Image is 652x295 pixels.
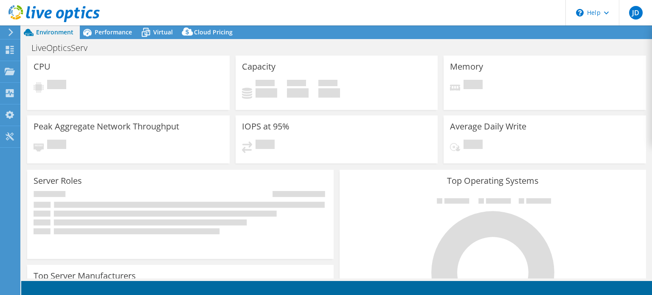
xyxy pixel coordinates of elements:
h4: 0 GiB [318,88,340,98]
svg: \n [576,9,584,17]
span: Total [318,80,337,88]
span: Environment [36,28,73,36]
span: Used [256,80,275,88]
h3: Average Daily Write [450,122,526,131]
span: Performance [95,28,132,36]
h3: Top Operating Systems [346,176,640,185]
h3: IOPS at 95% [242,122,289,131]
h3: Memory [450,62,483,71]
h3: CPU [34,62,51,71]
h3: Peak Aggregate Network Throughput [34,122,179,131]
span: Cloud Pricing [194,28,233,36]
span: Free [287,80,306,88]
h4: 0 GiB [287,88,309,98]
h1: LiveOpticsServ [28,43,101,53]
span: Pending [464,140,483,151]
h3: Server Roles [34,176,82,185]
span: Pending [256,140,275,151]
span: Virtual [153,28,173,36]
span: Pending [464,80,483,91]
span: Pending [47,80,66,91]
span: Pending [47,140,66,151]
span: JD [629,6,643,20]
h3: Top Server Manufacturers [34,271,136,281]
h4: 0 GiB [256,88,277,98]
h3: Capacity [242,62,275,71]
